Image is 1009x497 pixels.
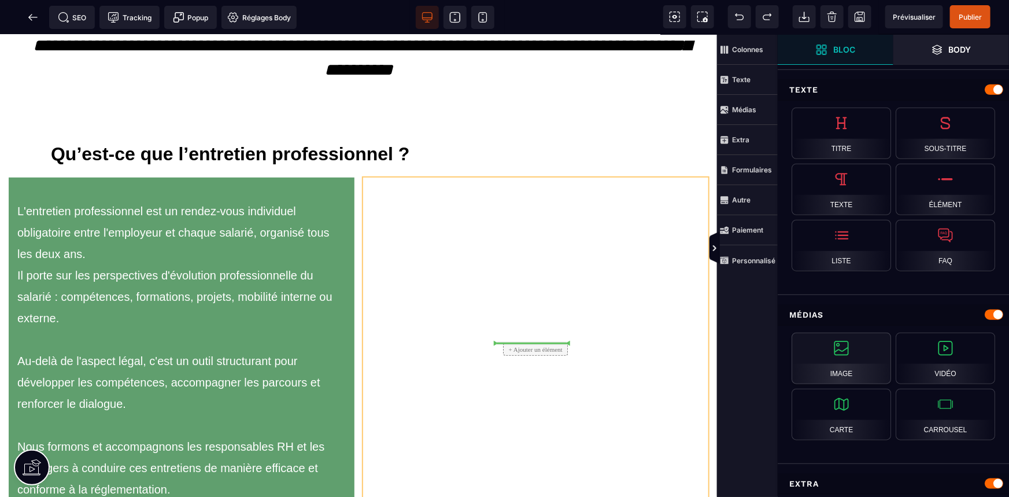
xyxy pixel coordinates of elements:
[221,6,297,29] span: Favicon
[778,304,1009,326] div: Médias
[173,12,209,23] span: Popup
[778,231,789,266] span: Afficher les vues
[959,13,982,21] span: Publier
[717,215,778,245] span: Paiement
[732,226,763,234] strong: Paiement
[833,45,855,54] strong: Bloc
[443,6,467,29] span: Voir tablette
[717,155,778,185] span: Formulaires
[471,6,494,29] span: Voir mobile
[732,75,751,84] strong: Texte
[792,108,891,159] div: Titre
[108,12,151,23] span: Tracking
[717,185,778,215] span: Autre
[732,165,772,174] strong: Formulaires
[17,108,700,130] div: Qu’est-ce que l’entretien professionnel ?
[950,5,990,28] span: Enregistrer le contenu
[164,6,217,29] span: Créer une alerte modale
[896,164,995,215] div: Élément
[99,6,160,29] span: Code de suivi
[717,35,778,65] span: Colonnes
[896,333,995,384] div: Vidéo
[896,108,995,159] div: Sous-titre
[732,196,751,204] strong: Autre
[893,35,1009,65] span: Ouvrir les calques
[717,95,778,125] span: Médias
[756,5,779,28] span: Rétablir
[778,473,1009,495] div: Extra
[732,135,749,144] strong: Extra
[792,389,891,440] div: Carte
[717,125,778,155] span: Extra
[21,6,45,29] span: Retour
[732,105,756,114] strong: Médias
[227,12,291,23] span: Réglages Body
[896,389,995,440] div: Carrousel
[732,45,763,54] strong: Colonnes
[49,6,95,29] span: Métadata SEO
[896,220,995,271] div: FAQ
[820,5,844,28] span: Nettoyage
[792,164,891,215] div: Texte
[717,65,778,95] span: Texte
[691,5,714,28] span: Capture d'écran
[717,245,778,275] span: Personnalisé
[949,45,971,54] strong: Body
[848,5,871,28] span: Enregistrer
[893,13,936,21] span: Prévisualiser
[778,35,893,65] span: Ouvrir les blocs
[778,79,1009,101] div: Texte
[728,5,751,28] span: Défaire
[792,333,891,384] div: Image
[58,12,87,23] span: SEO
[885,5,943,28] span: Aperçu
[793,5,816,28] span: Importer
[792,220,891,271] div: Liste
[17,170,335,461] span: L'entretien professionnel est un rendez-vous individuel obligatoire entre l'employeur et chaque s...
[732,256,775,265] strong: Personnalisé
[416,6,439,29] span: Voir bureau
[663,5,686,28] span: Voir les composants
